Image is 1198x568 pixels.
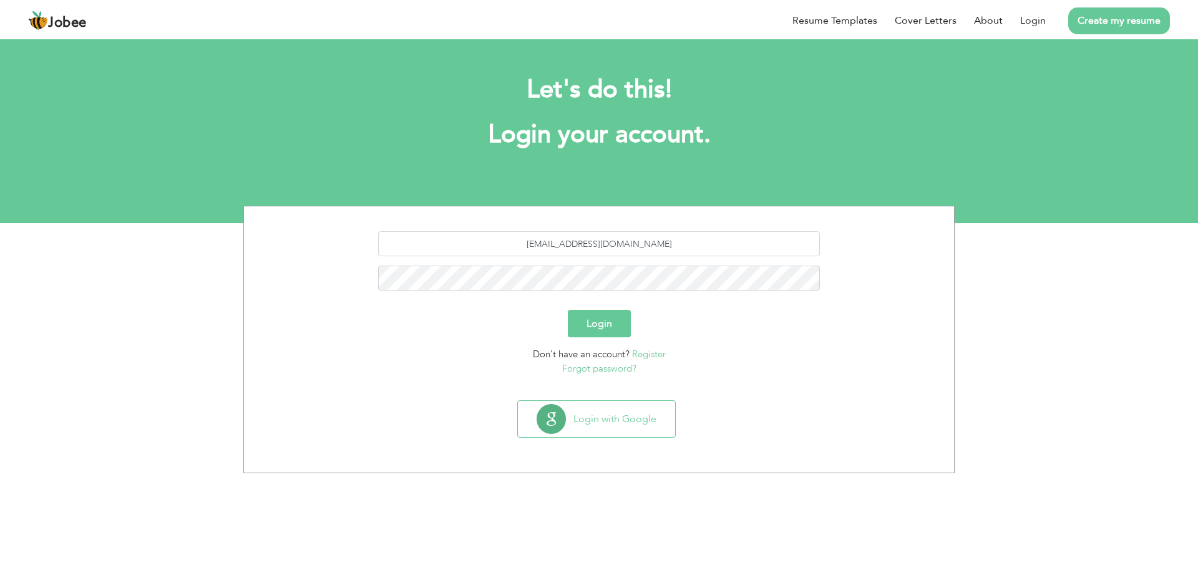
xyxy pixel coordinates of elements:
img: jobee.io [28,11,48,31]
a: Jobee [28,11,87,31]
a: Forgot password? [562,362,636,375]
a: Resume Templates [792,13,877,28]
a: Register [632,348,666,360]
a: Create my resume [1068,7,1170,34]
h2: Let's do this! [262,74,936,106]
button: Login [568,310,631,337]
span: Don't have an account? [533,348,630,360]
a: Cover Letters [895,13,957,28]
a: About [974,13,1003,28]
button: Login with Google [518,401,675,437]
h1: Login your account. [262,118,936,151]
input: Email [378,231,821,256]
span: Jobee [48,16,87,30]
a: Login [1020,13,1046,28]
